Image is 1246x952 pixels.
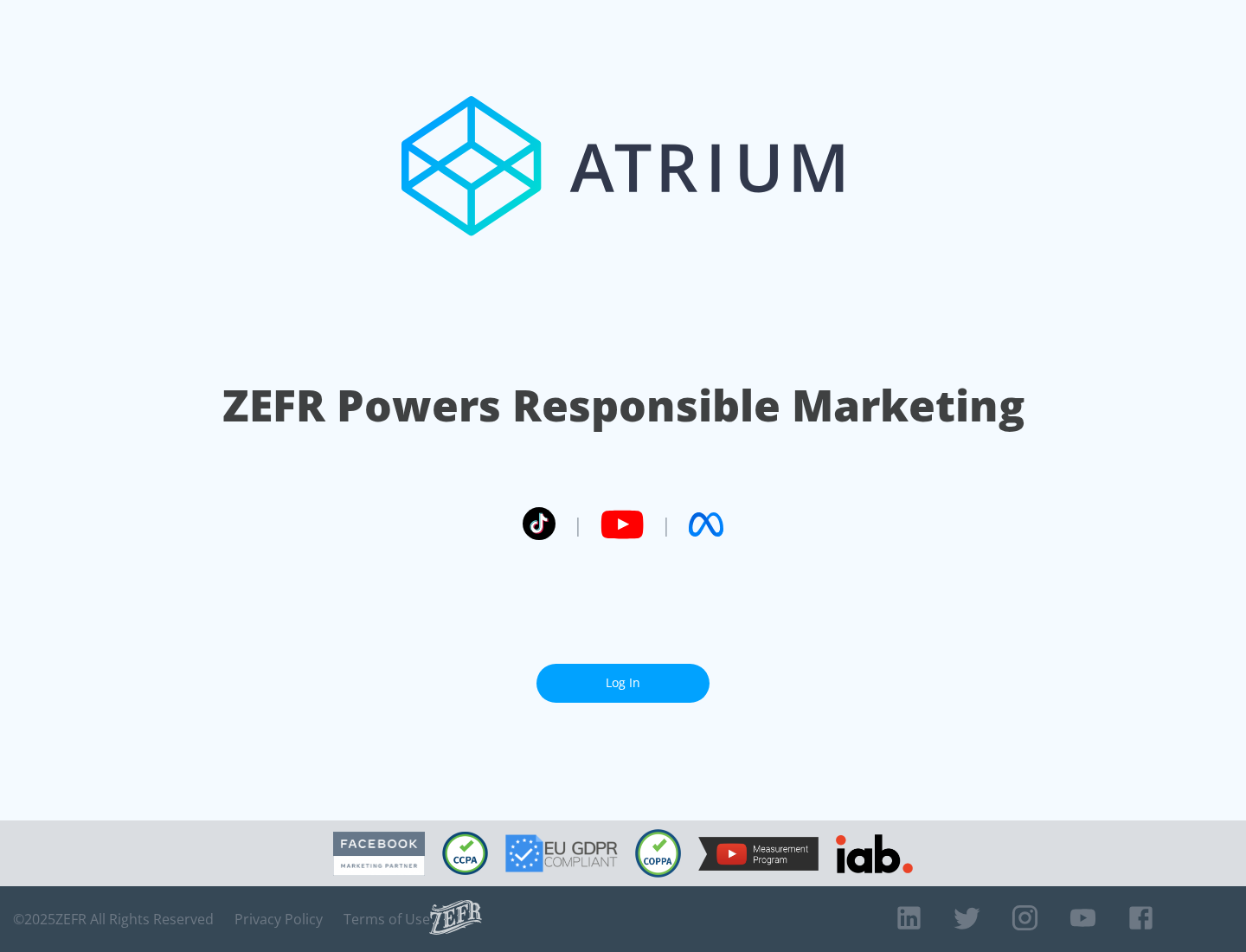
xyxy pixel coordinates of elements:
span: | [573,511,583,537]
img: GDPR Compliant [505,834,618,872]
img: COPPA Compliant [635,829,681,878]
span: | [661,511,671,537]
img: CCPA Compliant [442,832,488,875]
img: YouTube Measurement Program [698,837,819,871]
img: Facebook Marketing Partner [333,832,425,876]
span: © 2025 ZEFR All Rights Reserved [13,910,214,928]
img: IAB [836,834,913,873]
a: Log In [536,664,710,703]
a: Terms of Use [344,910,430,928]
a: Privacy Policy [234,910,323,928]
h1: ZEFR Powers Responsible Marketing [222,376,1024,435]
